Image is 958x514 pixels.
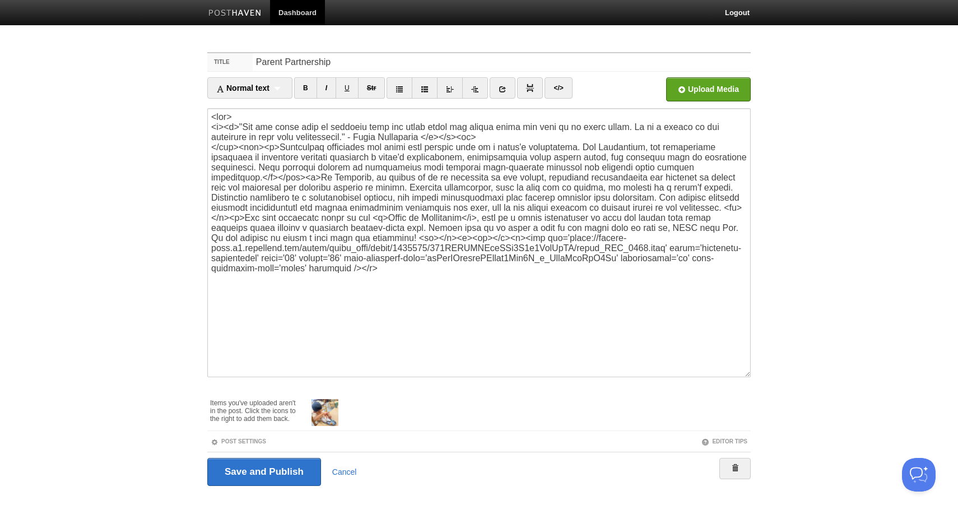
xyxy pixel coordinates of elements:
img: pagebreak-icon.png [526,84,534,92]
img: Posthaven-bar [208,10,262,18]
span: Normal text [216,84,269,92]
textarea: <lor> <i><d>"Sit ame conse adip el seddoeiu temp inc utlab etdol mag aliqua enima min veni qu no ... [207,108,751,377]
a: CTRL+U [336,77,359,99]
a: CTRL+I [317,77,336,99]
a: Edit HTML [545,77,572,99]
a: Post Settings [211,438,266,444]
div: Items you've uploaded aren't in the post. Click the icons to the right to add them back. [210,393,300,423]
a: CTRL+B [294,77,317,99]
a: Ordered list [412,77,438,99]
del: Str [367,84,376,92]
a: Indent [462,77,488,99]
a: Cancel [332,467,357,476]
img: thumb_IMG_1204.jpeg [311,399,338,426]
input: Save and Publish [207,458,321,486]
a: Insert link [490,77,515,99]
iframe: Help Scout Beacon - Open [902,458,936,492]
a: Outdent [437,77,463,99]
a: Insert Read More [517,77,543,99]
a: Editor Tips [701,438,747,444]
a: Unordered list [387,77,412,99]
label: Title [207,53,253,71]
